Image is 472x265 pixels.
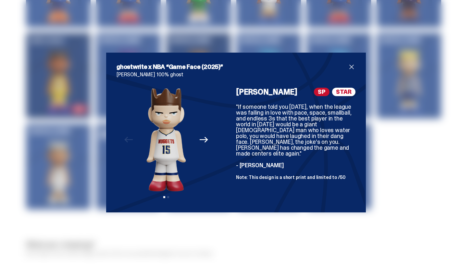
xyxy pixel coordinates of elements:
[314,88,329,96] span: SP
[332,88,355,96] span: STAR
[236,161,284,169] span: - [PERSON_NAME]
[125,88,208,192] img: NBA%20Game%20Face%20-%20Website%20Archive.260.png
[348,63,355,71] button: close
[117,63,348,71] h2: ghostwrite x NBA “Game Face (2025)”
[167,196,169,198] button: View slide 2
[117,72,355,77] p: [PERSON_NAME] 100% ghost
[163,196,165,198] button: View slide 1
[236,174,345,180] span: Note: This design is a short print and limited to /50
[236,88,297,96] h4: [PERSON_NAME]
[236,104,355,196] div: "If someone told you [DATE], when the league was falling in love with pace, space, smallball, and...
[197,132,211,147] button: Next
